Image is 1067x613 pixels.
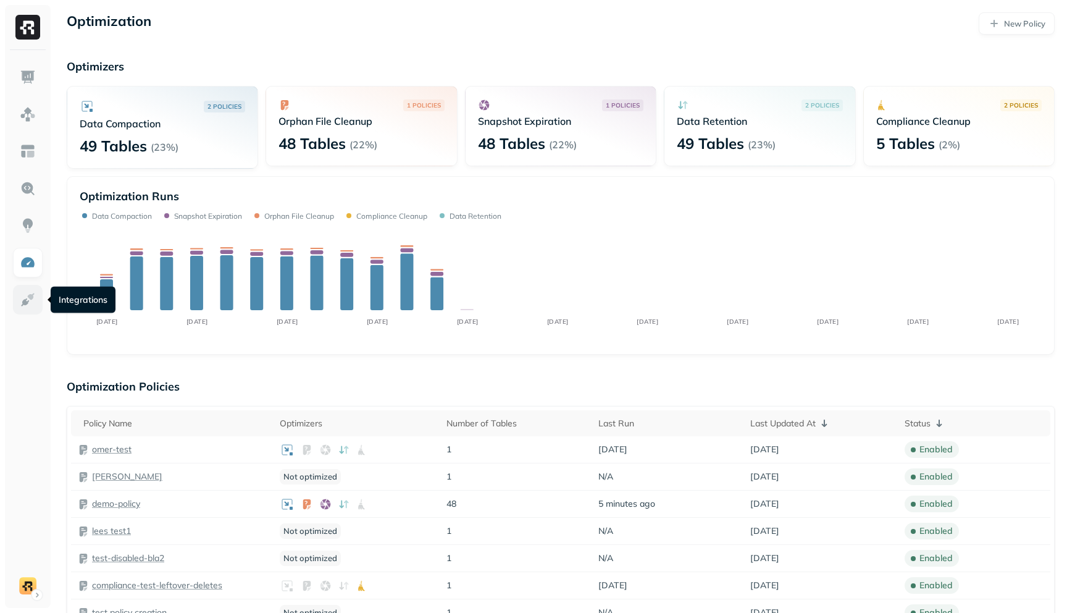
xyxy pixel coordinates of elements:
[750,498,779,510] span: [DATE]
[598,418,738,429] div: Last Run
[186,318,208,326] tspan: [DATE]
[907,318,929,326] tspan: [DATE]
[67,12,151,35] p: Optimization
[367,318,388,326] tspan: [DATE]
[280,469,341,484] p: Not optimized
[92,211,152,221] p: Data Compaction
[606,101,640,110] p: 1 POLICIES
[677,133,744,153] p: 49 Tables
[727,318,748,326] tspan: [DATE]
[919,471,953,483] p: enabled
[598,444,627,455] span: [DATE]
[750,444,779,455] span: [DATE]
[598,552,613,564] span: N/A
[598,471,613,483] span: N/A
[805,101,839,110] p: 2 POLICIES
[876,115,1042,127] p: Compliance Cleanup
[92,444,132,455] a: omer-test
[92,471,162,483] a: [PERSON_NAME]
[750,552,779,564] span: [DATE]
[919,552,953,564] p: enabled
[979,12,1055,35] a: New Policy
[598,580,627,591] span: [DATE]
[446,418,586,429] div: Number of Tables
[446,471,586,483] p: 1
[750,471,779,483] span: [DATE]
[51,287,115,313] div: Integrations
[356,211,427,221] p: Compliance Cleanup
[407,101,441,110] p: 1 POLICIES
[207,102,241,111] p: 2 POLICIES
[20,143,36,159] img: Asset Explorer
[20,218,36,234] img: Insights
[20,69,36,85] img: Dashboard
[677,115,842,127] p: Data Retention
[919,498,953,510] p: enabled
[446,444,586,455] p: 1
[919,525,953,537] p: enabled
[919,444,953,455] p: enabled
[1004,18,1045,30] p: New Policy
[277,318,298,326] tspan: [DATE]
[280,418,433,429] div: Optimizers
[278,115,444,127] p: Orphan File Cleanup
[92,525,131,537] a: lees test1
[598,525,613,537] span: N/A
[457,318,479,326] tspan: [DATE]
[278,133,346,153] p: 48 Tables
[748,138,776,151] p: ( 23% )
[446,525,586,537] p: 1
[905,416,1044,431] div: Status
[83,418,267,429] div: Policy Name
[547,318,569,326] tspan: [DATE]
[280,551,341,566] p: Not optimized
[919,580,953,591] p: enabled
[478,133,545,153] p: 48 Tables
[939,138,960,151] p: ( 2% )
[20,180,36,197] img: Query Explorer
[96,318,118,326] tspan: [DATE]
[280,523,341,539] p: Not optimized
[80,189,179,203] p: Optimization Runs
[997,318,1019,326] tspan: [DATE]
[67,379,1055,394] p: Optimization Policies
[450,211,501,221] p: Data Retention
[20,255,36,271] img: Optimization
[67,59,1055,74] p: Optimizers
[80,136,147,156] p: 49 Tables
[92,552,164,564] a: test-disabled-bla2
[478,115,643,127] p: Snapshot Expiration
[446,580,586,591] p: 1
[1004,101,1038,110] p: 2 POLICIES
[549,138,577,151] p: ( 22% )
[92,498,140,510] a: demo-policy
[80,117,245,130] p: Data Compaction
[174,211,242,221] p: Snapshot Expiration
[637,318,658,326] tspan: [DATE]
[817,318,839,326] tspan: [DATE]
[151,141,178,153] p: ( 23% )
[20,292,36,308] img: Integrations
[15,15,40,40] img: Ryft
[92,580,222,591] a: compliance-test-leftover-deletes
[349,138,377,151] p: ( 22% )
[750,580,779,591] span: [DATE]
[750,525,779,537] span: [DATE]
[20,106,36,122] img: Assets
[598,498,655,510] span: 5 minutes ago
[264,211,334,221] p: Orphan File Cleanup
[446,552,586,564] p: 1
[750,416,892,431] div: Last Updated At
[446,498,586,510] p: 48
[19,577,36,594] img: demo
[876,133,935,153] p: 5 Tables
